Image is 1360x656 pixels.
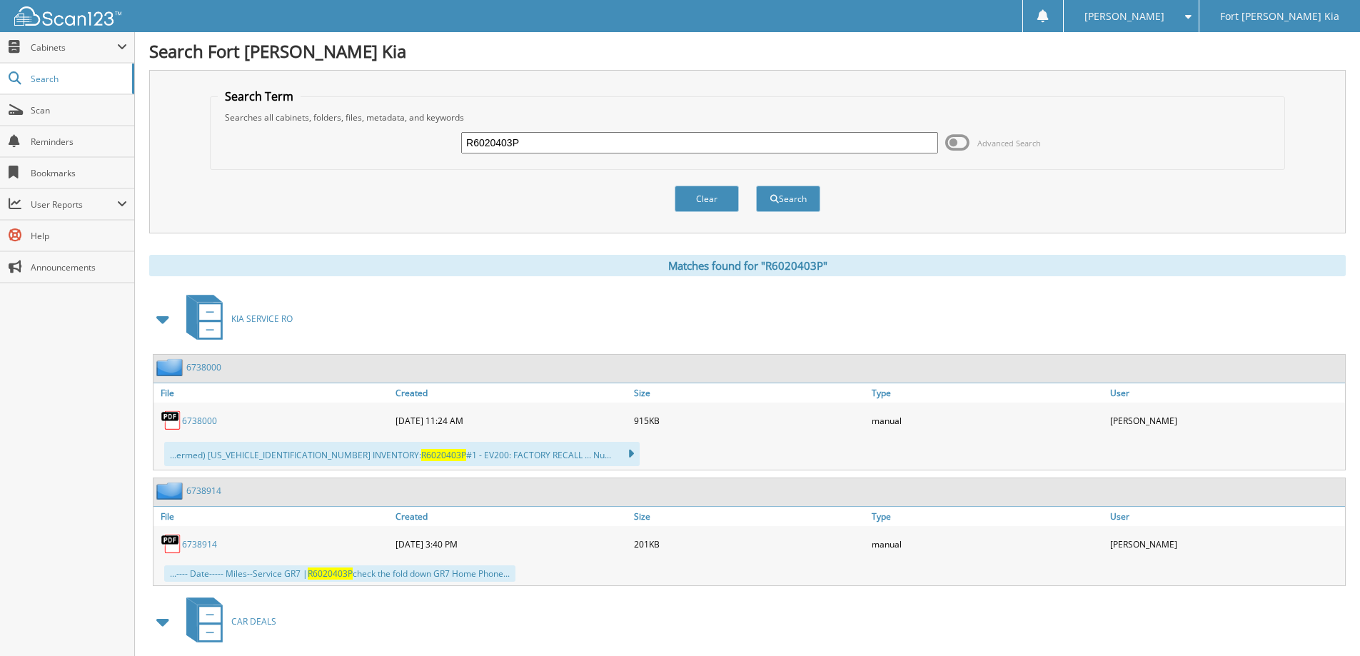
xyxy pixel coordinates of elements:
[31,167,127,179] span: Bookmarks
[178,291,293,347] a: KIA SERVICE RO
[392,406,630,435] div: [DATE] 11:24 AM
[675,186,739,212] button: Clear
[164,442,640,466] div: ...ermed) [US_VEHICLE_IDENTIFICATION_NUMBER] INVENTORY: #1 - EV200: FACTORY RECALL ... Nu...
[31,41,117,54] span: Cabinets
[31,261,127,273] span: Announcements
[182,415,217,427] a: 6738000
[630,507,869,526] a: Size
[231,615,276,627] span: CAR DEALS
[977,138,1041,148] span: Advanced Search
[186,485,221,497] a: 6738914
[14,6,121,26] img: scan123-logo-white.svg
[182,538,217,550] a: 6738914
[218,89,301,104] legend: Search Term
[392,507,630,526] a: Created
[156,358,186,376] img: folder2.png
[1107,383,1345,403] a: User
[421,449,466,461] span: R6020403P
[31,230,127,242] span: Help
[164,565,515,582] div: ...---- Date----- Miles--Service GR7 | check the fold down GR7 Home Phone...
[1107,406,1345,435] div: [PERSON_NAME]
[218,111,1277,123] div: Searches all cabinets, folders, files, metadata, and keywords
[1107,530,1345,558] div: [PERSON_NAME]
[161,410,182,431] img: PDF.png
[868,406,1107,435] div: manual
[186,361,221,373] a: 6738000
[630,383,869,403] a: Size
[161,533,182,555] img: PDF.png
[630,406,869,435] div: 915KB
[31,198,117,211] span: User Reports
[149,39,1346,63] h1: Search Fort [PERSON_NAME] Kia
[149,255,1346,276] div: Matches found for "R6020403P"
[231,313,293,325] span: KIA SERVICE RO
[156,482,186,500] img: folder2.png
[308,567,353,580] span: R6020403P
[868,383,1107,403] a: Type
[31,104,127,116] span: Scan
[392,383,630,403] a: Created
[868,507,1107,526] a: Type
[756,186,820,212] button: Search
[178,593,276,650] a: CAR DEALS
[1107,507,1345,526] a: User
[31,73,125,85] span: Search
[31,136,127,148] span: Reminders
[1220,12,1339,21] span: Fort [PERSON_NAME] Kia
[868,530,1107,558] div: manual
[630,530,869,558] div: 201KB
[153,507,392,526] a: File
[1084,12,1164,21] span: [PERSON_NAME]
[153,383,392,403] a: File
[392,530,630,558] div: [DATE] 3:40 PM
